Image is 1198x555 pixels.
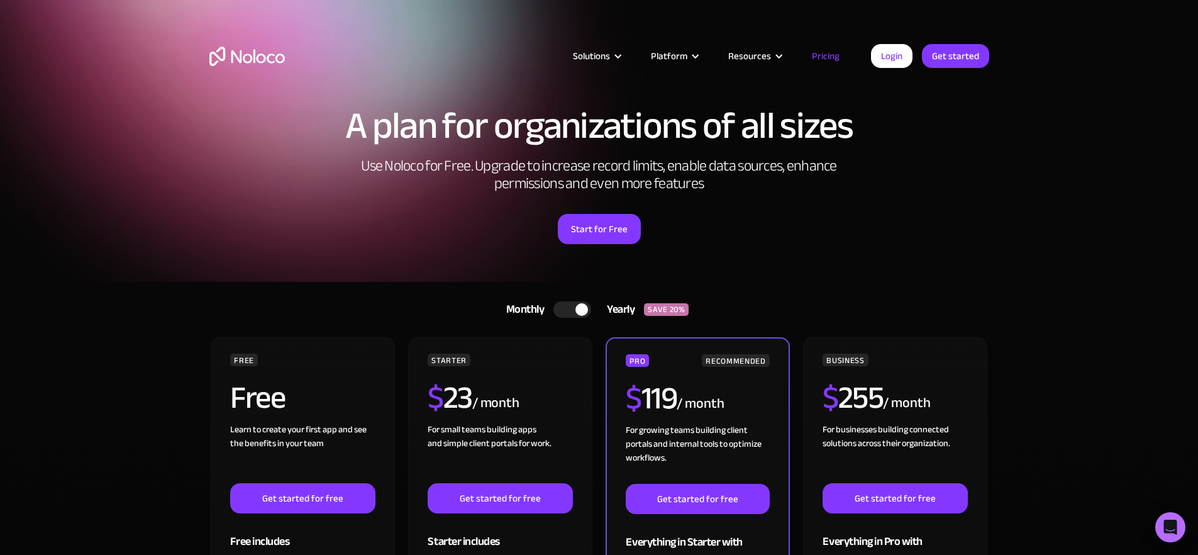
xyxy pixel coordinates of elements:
a: home [209,47,285,66]
div: Free includes [230,513,375,554]
a: Get started [922,44,989,68]
div: Resources [728,48,771,64]
div: FREE [230,354,258,366]
a: Get started for free [626,484,769,514]
div: Platform [651,48,687,64]
a: Login [871,44,912,68]
a: Get started for free [230,483,375,513]
div: PRO [626,354,649,367]
div: STARTER [428,354,470,366]
a: Get started for free [823,483,967,513]
div: Solutions [573,48,610,64]
span: $ [626,369,641,428]
div: Open Intercom Messenger [1155,512,1185,542]
div: Platform [635,48,713,64]
span: $ [428,368,443,427]
a: Get started for free [428,483,572,513]
div: Yearly [591,300,644,319]
a: Pricing [796,48,855,64]
div: / month [883,393,930,413]
h2: 23 [428,382,472,413]
span: $ [823,368,838,427]
div: Everything in Pro with [823,513,967,554]
div: For businesses building connected solutions across their organization. ‍ [823,423,967,483]
div: Solutions [557,48,635,64]
div: RECOMMENDED [702,354,769,367]
h1: A plan for organizations of all sizes [209,107,989,145]
div: Learn to create your first app and see the benefits in your team ‍ [230,423,375,483]
div: Everything in Starter with [626,514,769,555]
h2: Use Noloco for Free. Upgrade to increase record limits, enable data sources, enhance permissions ... [348,157,851,193]
div: Resources [713,48,796,64]
div: Starter includes [428,513,572,554]
a: Start for Free [558,214,641,244]
div: BUSINESS [823,354,868,366]
h2: 255 [823,382,883,413]
div: SAVE 20% [644,303,689,316]
div: For small teams building apps and simple client portals for work. ‍ [428,423,572,483]
h2: Free [230,382,285,413]
div: For growing teams building client portals and internal tools to optimize workflows. [626,423,769,484]
div: Monthly [491,300,554,319]
div: / month [677,394,724,414]
div: / month [472,393,519,413]
h2: 119 [626,383,677,414]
